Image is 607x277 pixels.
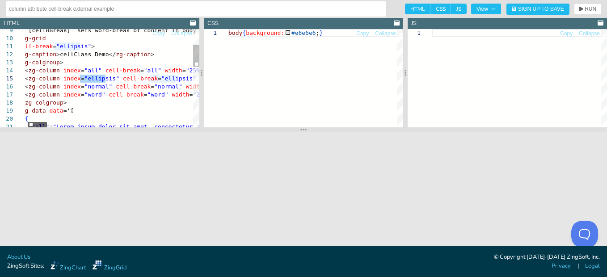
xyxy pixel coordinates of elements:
span: > [151,51,154,58]
span: "ellipsis" [161,75,196,82]
span: JS [451,4,467,14]
span: HTML [405,4,430,14]
span: = [81,67,84,74]
a: Privacy [552,262,571,270]
span: Collapse [171,31,192,36]
span: ZingSoft Sites: [7,262,44,270]
div: CSS [207,19,219,28]
span: = [144,91,148,98]
span: "word" [148,91,169,98]
button: RUN [574,4,602,14]
span: > [60,59,63,66]
span: { [25,115,29,122]
span: zg-caption [21,51,56,58]
span: > [63,99,67,106]
div: 1 [408,29,421,37]
span: Copy [560,31,573,36]
span: width [172,91,189,98]
span: zg-column [28,75,59,82]
span: "25%" [186,67,203,74]
button: Copy [560,29,573,38]
iframe: Toggle Customer Support [571,221,598,248]
span: RUN [585,6,596,12]
button: Collapse [375,29,396,38]
span: index [63,75,81,82]
span: Collapse [579,31,600,36]
div: © Copyright [DATE]-[DATE] ZingSoft, Inc. [494,253,600,262]
span: "all" [144,67,161,74]
span: zg-column [28,83,59,90]
span: index [63,83,81,90]
span: = [53,43,56,50]
div: checkbox-group [405,4,467,14]
a: ZingGrid [93,260,126,272]
span: zg-colgroup [21,59,60,66]
span: "ellipsis" [84,75,119,82]
span: index [63,67,81,74]
button: Copy [152,29,165,38]
span: width [186,83,203,90]
button: Collapse [578,29,600,38]
span: Copy [152,31,165,36]
div: HTML [4,19,20,28]
button: Collapse [171,29,193,38]
span: "normal" [154,83,182,90]
span: zg-colgroup [25,99,63,106]
span: background: [246,29,284,36]
span: > [56,51,60,58]
span: = [190,91,193,98]
button: View [471,4,501,14]
span: | [577,262,579,270]
span: < [25,75,29,82]
span: #e6e6e6 [291,29,316,36]
span: zg-data [21,107,46,114]
span: = [158,75,161,82]
span: "normal" [84,83,113,90]
button: Sign Up to Save [506,4,569,15]
div: JS [411,19,417,28]
span: cellClass Demo [60,51,109,58]
span: } [319,29,323,36]
span: = [63,107,67,114]
button: Copy [356,29,369,38]
span: zg-caption [116,51,151,58]
a: About Us [7,253,30,261]
span: cell-break [109,91,144,98]
span: index [63,91,81,98]
span: > [91,43,95,50]
span: "all" [84,67,102,74]
span: = [81,91,84,98]
span: data [49,107,63,114]
span: '[ [67,107,74,114]
span: "word" [84,91,105,98]
span: zg-column [28,67,59,74]
span: cell-break [116,83,151,90]
span: cell-break [18,43,53,50]
span: Collapse [375,31,396,36]
span: < [25,83,29,90]
a: Legal [585,262,600,270]
span: = [81,75,84,82]
span: </ [109,51,116,58]
span: = [151,83,154,90]
span: zing-grid [14,35,46,42]
span: CSS [430,4,451,14]
span: { [242,29,246,36]
a: ZingChart [51,260,86,272]
span: cell-break [105,67,140,74]
span: zg-column [28,91,59,98]
span: < [25,91,29,98]
span: = [182,67,186,74]
span: Sign Up to Save [518,6,564,12]
div: 1 [204,29,217,37]
span: body [228,29,242,36]
span: < [25,67,29,74]
span: cell-break [123,75,158,82]
span: = [140,67,144,74]
span: "ellipsis" [56,43,91,50]
span: = [81,83,84,90]
span: Copy [356,31,369,36]
input: Untitled Demo [9,2,383,16]
span: width [165,67,182,74]
span: ; [316,29,320,36]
